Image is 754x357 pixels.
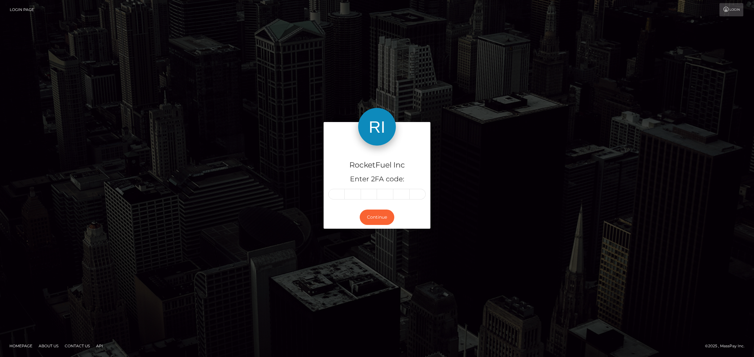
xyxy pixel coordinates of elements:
h5: Enter 2FA code: [328,174,426,184]
div: © 2025 , MassPay Inc. [705,343,749,349]
a: Login [719,3,743,16]
a: About Us [36,341,61,351]
a: Contact Us [62,341,92,351]
a: Login Page [10,3,34,16]
img: RocketFuel Inc [358,108,396,146]
button: Continue [360,210,394,225]
a: Homepage [7,341,35,351]
h4: RocketFuel Inc [328,160,426,171]
a: API [94,341,106,351]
